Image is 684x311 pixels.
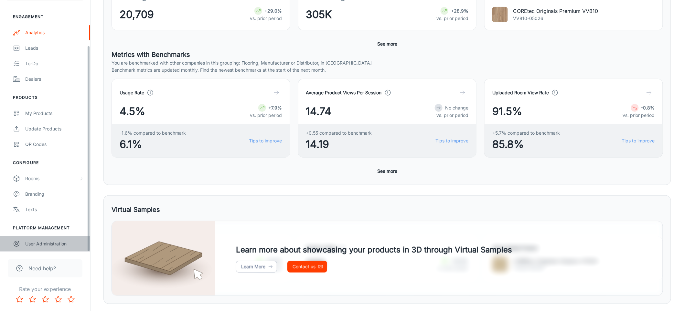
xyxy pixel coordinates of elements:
span: +0.55 compared to benchmark [306,130,372,137]
p: vs. prior period [436,15,468,22]
p: COREtec Originals Premium VV810 [513,7,598,15]
img: COREtec Originals Premium VV810 [492,7,508,22]
div: Analytics [25,29,84,36]
p: vs. prior period [623,112,655,119]
div: User Administration [25,240,84,247]
span: 4.5% [120,104,145,119]
span: 14.19 [306,137,372,152]
div: Rooms [25,175,79,182]
h4: Learn more about showcasing your products in 3D through Virtual Samples [236,244,512,256]
strong: +7.9% [269,105,282,110]
a: Tips to improve [249,137,282,144]
span: +5.7% compared to benchmark [492,130,560,137]
button: Rate 1 star [13,293,26,306]
div: QR Codes [25,141,84,148]
p: Rate your experience [5,285,85,293]
strong: -0.8% [641,105,655,110]
a: Contact us [287,261,327,273]
button: Rate 2 star [26,293,39,306]
p: vs. prior period [250,112,282,119]
span: 305K [306,7,332,22]
p: Benchmark metrics are updated monthly. Find the newest benchmarks at the start of the next month. [112,67,663,74]
span: 6.1% [120,137,186,152]
span: Need help? [28,264,56,272]
button: Rate 4 star [52,293,65,306]
h5: Metrics with Benchmarks [112,50,663,59]
span: 20,709 [120,7,154,22]
div: Dealers [25,76,84,83]
div: Texts [25,206,84,213]
p: VV810-05026 [513,15,598,22]
a: Tips to improve [622,137,655,144]
p: vs. prior period [250,15,282,22]
h4: Uploaded Room View Rate [492,89,549,96]
button: Rate 3 star [39,293,52,306]
span: No change [445,105,468,110]
button: See more [375,38,400,50]
button: Rate 5 star [65,293,78,306]
a: Tips to improve [435,137,468,144]
div: My Products [25,110,84,117]
span: 91.5% [492,104,522,119]
strong: +29.0% [265,8,282,14]
p: You are benchmarked with other companies in this grouping: Flooring, Manufacturer or Distributor,... [112,59,663,67]
span: -1.6% compared to benchmark [120,130,186,137]
a: Learn More [236,261,277,273]
button: See more [375,165,400,177]
h4: Usage Rate [120,89,144,96]
div: To-do [25,60,84,67]
p: vs. prior period [435,112,468,119]
div: Update Products [25,125,84,132]
span: 85.8% [492,137,560,152]
div: Leads [25,45,84,52]
strong: +28.9% [451,8,468,14]
h4: Average Product Views Per Session [306,89,382,96]
div: Branding [25,191,84,198]
span: 14.74 [306,104,332,119]
h5: Virtual Samples [112,205,160,214]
